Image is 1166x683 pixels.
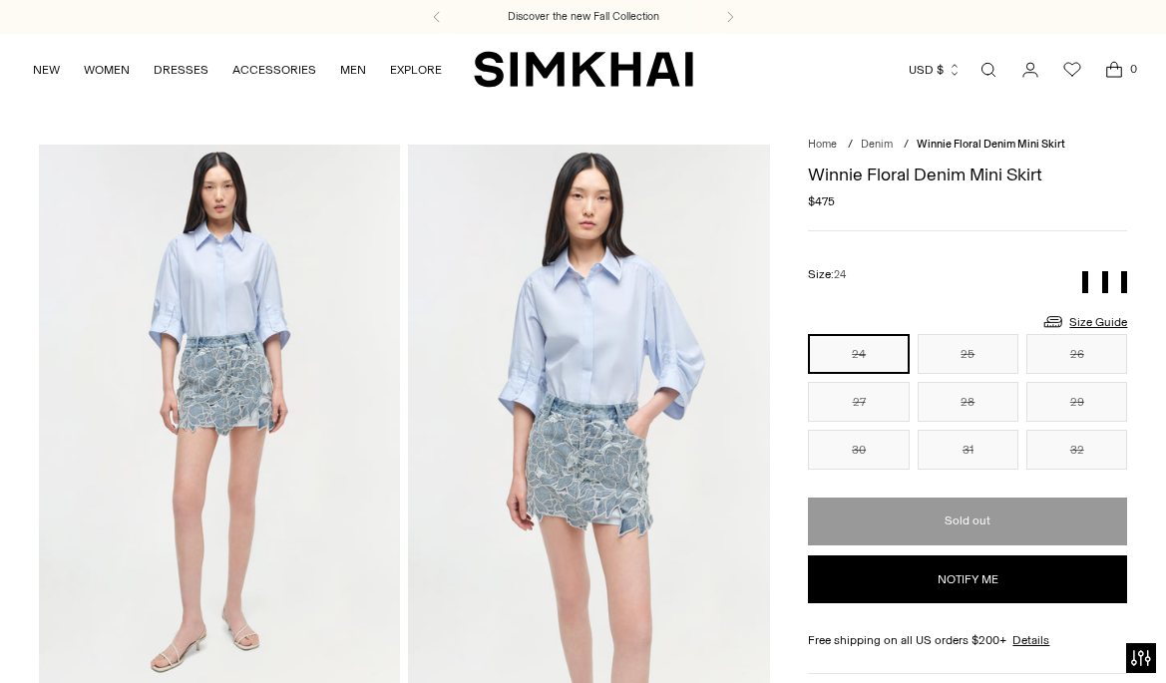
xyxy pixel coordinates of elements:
[508,9,659,25] a: Discover the new Fall Collection
[232,48,316,92] a: ACCESSORIES
[808,192,835,210] span: $475
[84,48,130,92] a: WOMEN
[808,555,1127,603] button: Notify me
[808,430,909,470] button: 30
[33,48,60,92] a: NEW
[904,137,909,154] div: /
[808,138,837,151] a: Home
[1026,334,1127,374] button: 26
[1124,60,1142,78] span: 0
[834,268,846,281] span: 24
[808,382,909,422] button: 27
[918,382,1018,422] button: 28
[1010,50,1050,90] a: Go to the account page
[1094,50,1134,90] a: Open cart modal
[808,631,1127,649] div: Free shipping on all US orders $200+
[340,48,366,92] a: MEN
[390,48,442,92] a: EXPLORE
[918,430,1018,470] button: 31
[918,334,1018,374] button: 25
[909,48,962,92] button: USD $
[969,50,1008,90] a: Open search modal
[808,137,1127,154] nav: breadcrumbs
[154,48,208,92] a: DRESSES
[1041,309,1127,334] a: Size Guide
[808,265,846,284] label: Size:
[474,50,693,89] a: SIMKHAI
[848,137,853,154] div: /
[1052,50,1092,90] a: Wishlist
[861,138,893,151] a: Denim
[1012,631,1049,649] a: Details
[917,138,1065,151] span: Winnie Floral Denim Mini Skirt
[1026,382,1127,422] button: 29
[808,166,1127,183] h1: Winnie Floral Denim Mini Skirt
[808,334,909,374] button: 24
[1026,430,1127,470] button: 32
